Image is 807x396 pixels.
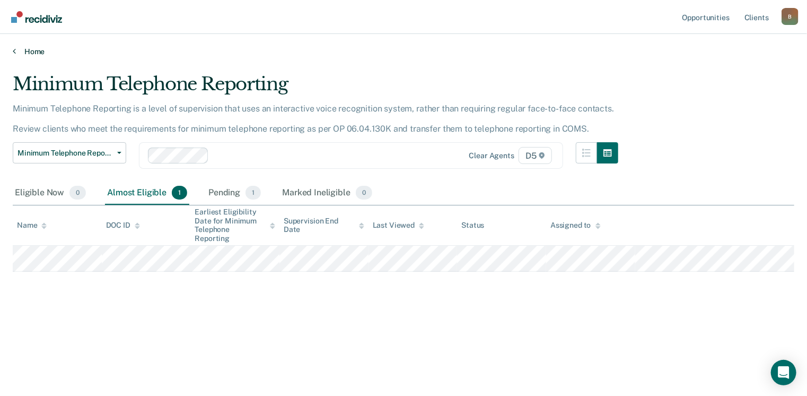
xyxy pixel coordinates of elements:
[461,221,484,230] div: Status
[245,186,261,200] span: 1
[172,186,187,200] span: 1
[13,142,126,163] button: Minimum Telephone Reporting
[13,73,618,104] div: Minimum Telephone Reporting
[69,186,86,200] span: 0
[106,221,140,230] div: DOC ID
[771,360,796,385] div: Open Intercom Messenger
[782,8,799,25] div: B
[206,182,263,205] div: Pending1
[17,221,47,230] div: Name
[356,186,372,200] span: 0
[373,221,424,230] div: Last Viewed
[782,8,799,25] button: Profile dropdown button
[519,147,552,164] span: D5
[13,104,614,134] p: Minimum Telephone Reporting is a level of supervision that uses an interactive voice recognition ...
[13,182,88,205] div: Eligible Now0
[17,149,113,158] span: Minimum Telephone Reporting
[195,208,275,243] div: Earliest Eligibility Date for Minimum Telephone Reporting
[11,11,62,23] img: Recidiviz
[13,47,794,56] a: Home
[284,217,364,235] div: Supervision End Date
[550,221,600,230] div: Assigned to
[469,151,514,160] div: Clear agents
[105,182,189,205] div: Almost Eligible1
[280,182,374,205] div: Marked Ineligible0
